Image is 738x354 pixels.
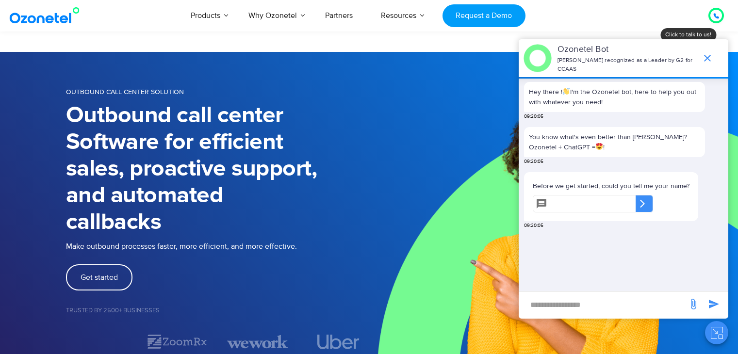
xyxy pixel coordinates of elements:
span: OUTBOUND CALL CENTER SOLUTION [66,88,184,96]
h1: Outbound call center Software for efficient sales, proactive support, and automated callbacks [66,102,369,236]
div: 2 / 7 [147,333,208,350]
div: 4 / 7 [308,335,369,349]
img: header [524,44,552,72]
div: Image Carousel [66,333,369,350]
img: uber [317,335,360,349]
span: 09:20:05 [524,158,543,165]
img: 👋 [563,88,570,95]
span: 09:20:05 [524,222,543,229]
p: Hey there ! I'm the Ozonetel bot, here to help you out with whatever you need! [529,87,700,107]
span: 09:20:05 [524,113,543,120]
p: Ozonetel Bot [558,43,697,56]
p: You know what's even better than [PERSON_NAME]? Ozonetel + ChatGPT = ! [529,132,700,152]
p: [PERSON_NAME] recognized as a Leader by G2 for CCAAS [558,56,697,74]
p: Make outbound processes faster, more efficient, and more effective. [66,241,369,252]
span: end chat or minimize [698,48,717,68]
img: 😍 [596,143,603,150]
div: 3 / 7 [227,333,288,350]
p: Before we get started, could you tell me your name? [533,181,689,191]
span: send message [704,294,723,314]
div: 1 / 7 [66,336,127,348]
h5: Trusted by 2500+ Businesses [66,307,369,314]
span: send message [684,294,703,314]
img: zoomrx [147,333,208,350]
img: wework [227,333,288,350]
a: Request a Demo [443,4,525,27]
span: Get started [81,274,118,281]
button: Close chat [705,321,728,344]
a: Get started [66,264,132,290]
div: new-msg-input [524,296,683,314]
